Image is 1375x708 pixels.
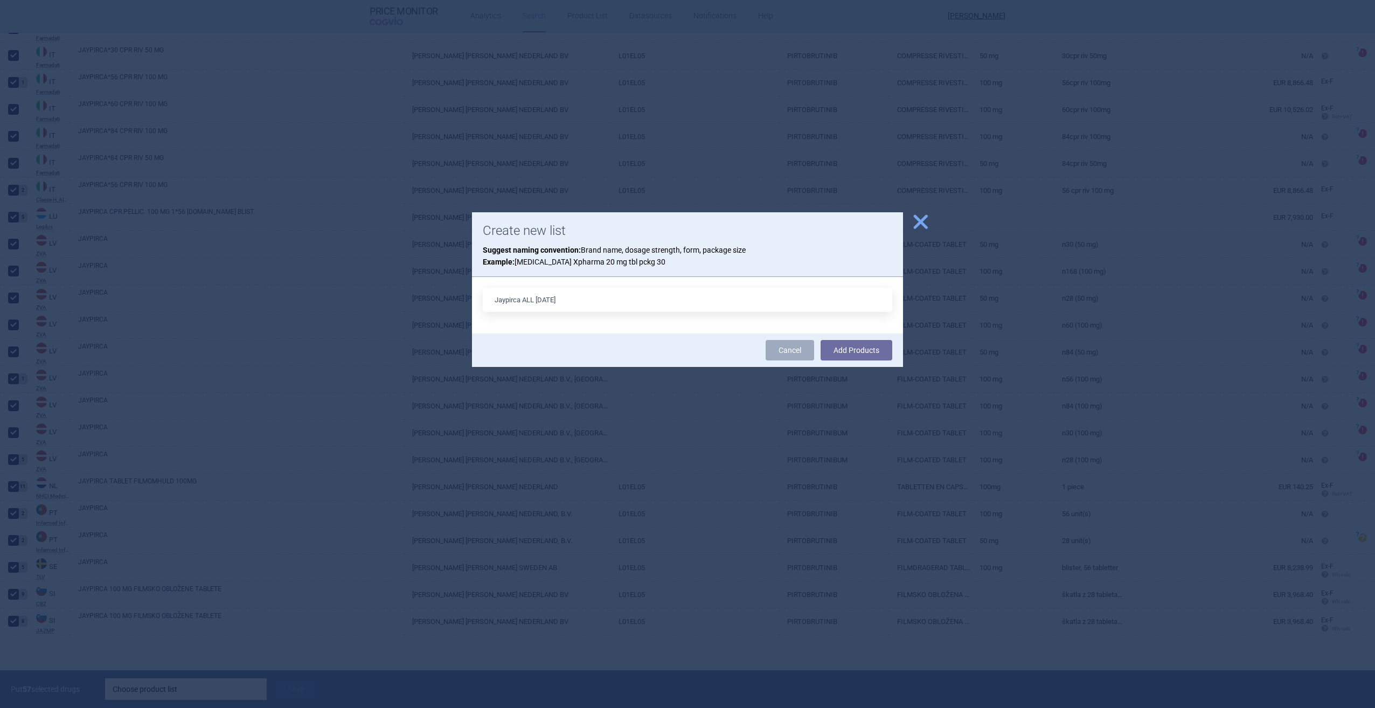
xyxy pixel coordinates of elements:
[483,258,515,266] strong: Example:
[483,244,892,268] p: Brand name, dosage strength, form, package size [MEDICAL_DATA] Xpharma 20 mg tbl pckg 30
[483,223,892,239] h1: Create new list
[821,340,892,360] button: Add Products
[483,288,892,312] input: List name
[483,246,581,254] strong: Suggest naming convention:
[766,340,814,360] a: Cancel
